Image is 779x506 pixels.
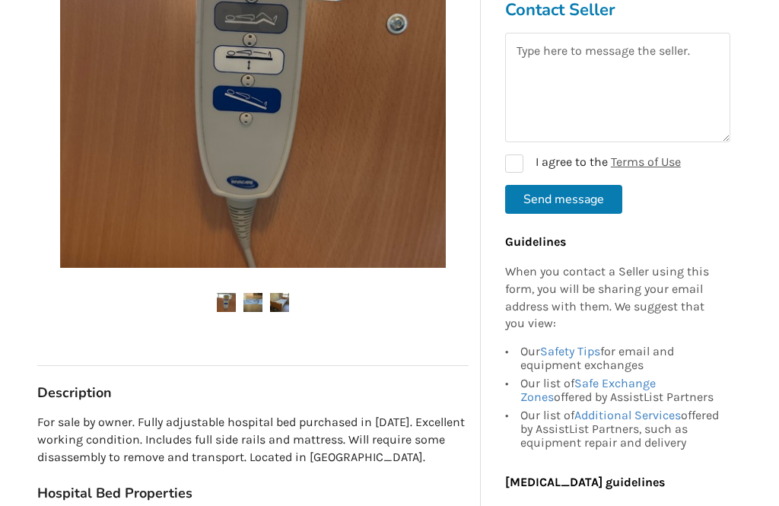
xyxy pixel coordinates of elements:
[37,485,469,502] h3: Hospital Bed Properties
[505,185,622,214] button: Send message
[505,154,681,173] label: I agree to the
[574,408,681,422] a: Additional Services
[505,263,723,333] p: When you contact a Seller using this form, you will be sharing your email address with them. We s...
[243,293,262,312] img: etude hc hospital bed and mattress -hospital bed-bedroom equipment-vancouver-assistlist-listing
[520,376,656,404] a: Safe Exchange Zones
[520,406,723,450] div: Our list of offered by AssistList Partners, such as equipment repair and delivery
[270,293,289,312] img: etude hc hospital bed and mattress -hospital bed-bedroom equipment-vancouver-assistlist-listing
[217,293,236,312] img: etude hc hospital bed and mattress -hospital bed-bedroom equipment-vancouver-assistlist-listing
[505,475,665,489] b: [MEDICAL_DATA] guidelines
[520,345,723,374] div: Our for email and equipment exchanges
[611,154,681,169] a: Terms of Use
[505,234,566,249] b: Guidelines
[37,384,469,402] h3: Description
[540,344,600,358] a: Safety Tips
[520,374,723,406] div: Our list of offered by AssistList Partners
[37,414,469,466] p: For sale by owner. Fully adjustable hospital bed purchased in [DATE]. Excellent working condition...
